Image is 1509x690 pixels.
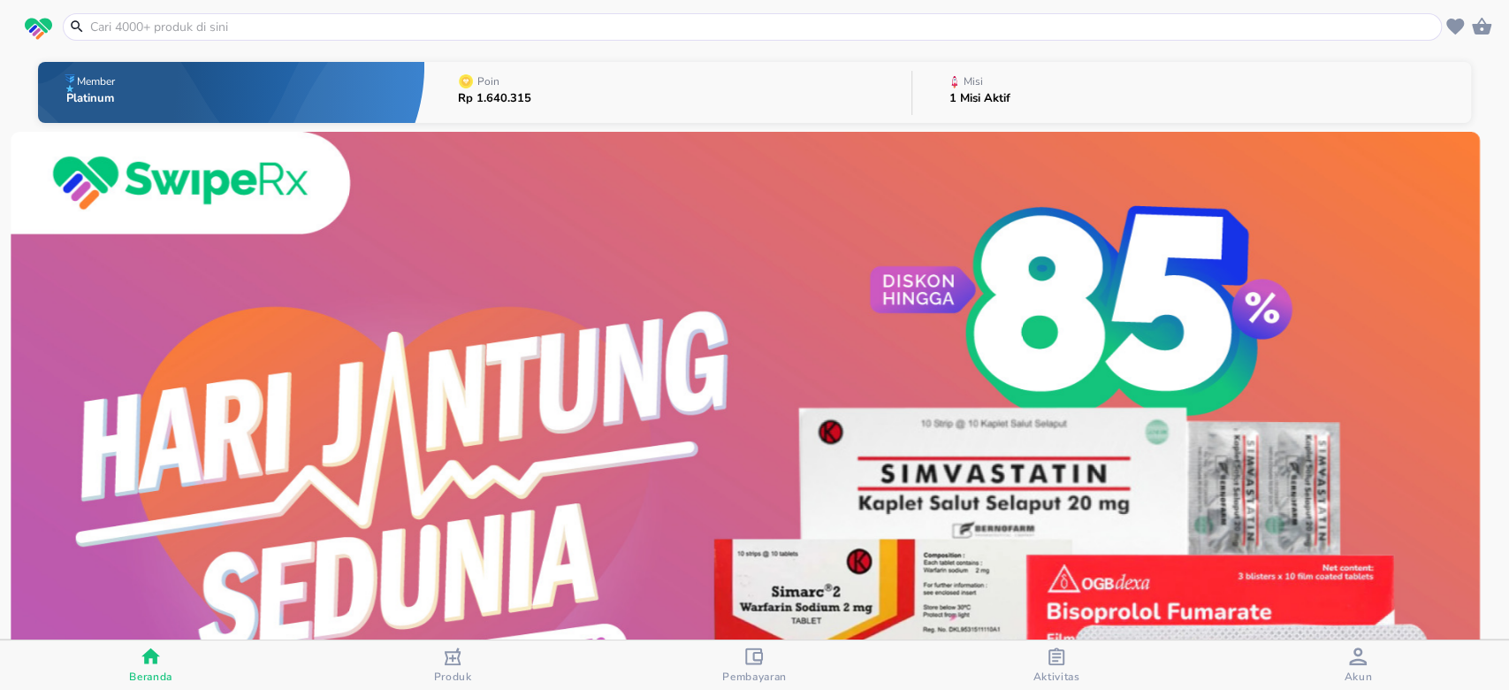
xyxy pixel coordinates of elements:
p: Rp 1.640.315 [458,93,531,104]
p: Poin [477,76,499,87]
p: Member [77,76,115,87]
span: Produk [434,670,472,684]
button: MemberPlatinum [38,57,425,127]
button: PoinRp 1.640.315 [424,57,911,127]
button: Misi1 Misi Aktif [912,57,1471,127]
input: Cari 4000+ produk di sini [88,18,1437,36]
p: Misi [964,76,983,87]
span: Beranda [129,670,172,684]
button: Produk [301,640,603,690]
span: Pembayaran [722,670,787,684]
span: Akun [1344,670,1372,684]
p: Platinum [66,93,118,104]
span: Aktivitas [1033,670,1079,684]
img: logo_swiperx_s.bd005f3b.svg [25,18,52,41]
button: Akun [1208,640,1509,690]
button: Pembayaran [604,640,905,690]
p: 1 Misi Aktif [949,93,1010,104]
button: Aktivitas [905,640,1207,690]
